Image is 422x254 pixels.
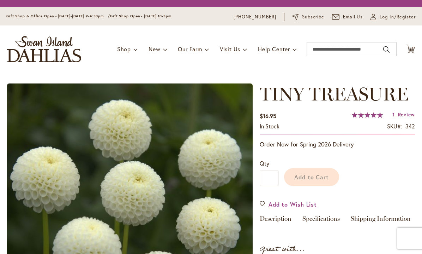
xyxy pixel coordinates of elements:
[260,83,409,105] span: TINY TREASURE
[383,44,390,55] button: Search
[260,215,415,226] div: Detailed Product Info
[260,112,276,120] span: $16.95
[260,122,279,131] div: Availability
[380,13,416,21] span: Log In/Register
[370,13,416,21] a: Log In/Register
[302,13,324,21] span: Subscribe
[6,14,110,18] span: Gift Shop & Office Open - [DATE]-[DATE] 9-4:30pm /
[260,140,415,149] p: Order Now for Spring 2026 Delivery
[178,45,202,53] span: Our Farm
[260,215,291,226] a: Description
[405,122,415,131] div: 342
[117,45,131,53] span: Shop
[110,14,171,18] span: Gift Shop Open - [DATE] 10-3pm
[260,160,269,167] span: Qty
[343,13,363,21] span: Email Us
[149,45,160,53] span: New
[260,200,317,208] a: Add to Wish List
[302,215,340,226] a: Specifications
[332,13,363,21] a: Email Us
[392,111,415,118] a: 1 Review
[258,45,290,53] span: Help Center
[352,112,383,118] div: 100%
[398,111,415,118] span: Review
[392,111,395,118] span: 1
[292,13,324,21] a: Subscribe
[234,13,276,21] a: [PHONE_NUMBER]
[269,200,317,208] span: Add to Wish List
[387,122,402,130] strong: SKU
[7,36,81,62] a: store logo
[260,122,279,130] span: In stock
[351,215,411,226] a: Shipping Information
[220,45,240,53] span: Visit Us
